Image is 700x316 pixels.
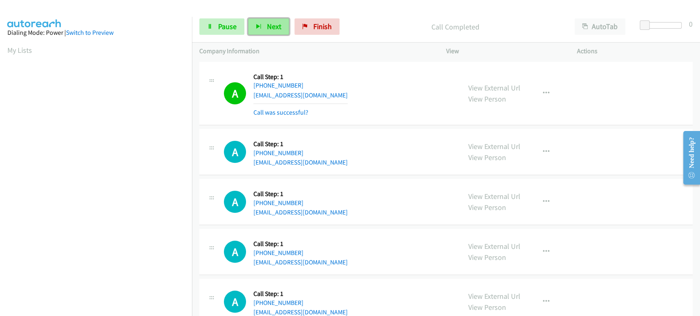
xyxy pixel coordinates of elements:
span: Finish [313,22,332,31]
a: [EMAIL_ADDRESS][DOMAIN_NAME] [253,158,348,166]
a: Pause [199,18,244,35]
a: View Person [468,253,506,262]
h1: A [224,141,246,163]
h5: Call Step: 1 [253,290,348,298]
h1: A [224,291,246,313]
button: Next [248,18,289,35]
a: [EMAIL_ADDRESS][DOMAIN_NAME] [253,308,348,316]
div: Dialing Mode: Power | [7,28,185,38]
p: Call Completed [351,21,560,32]
h1: A [224,82,246,104]
a: View Person [468,203,506,212]
a: [PHONE_NUMBER] [253,299,303,307]
div: The call is yet to be attempted [224,191,246,213]
a: View Person [468,302,506,312]
a: [PHONE_NUMBER] [253,81,303,89]
p: Company Information [199,46,431,56]
a: [EMAIL_ADDRESS][DOMAIN_NAME] [253,258,348,266]
a: [PHONE_NUMBER] [253,149,303,157]
a: Switch to Preview [66,29,114,36]
a: View External Url [468,291,520,301]
a: View External Url [468,142,520,151]
h5: Call Step: 1 [253,73,348,81]
a: [PHONE_NUMBER] [253,249,303,257]
a: [EMAIL_ADDRESS][DOMAIN_NAME] [253,91,348,99]
div: The call is yet to be attempted [224,141,246,163]
div: The call is yet to be attempted [224,241,246,263]
a: View External Url [468,242,520,251]
div: 0 [689,18,693,29]
a: My Lists [7,45,32,55]
a: View External Url [468,83,520,93]
a: View Person [468,94,506,104]
p: View [446,46,562,56]
p: Actions [577,46,693,56]
iframe: Resource Center [677,125,700,190]
span: Next [267,22,281,31]
a: Finish [294,18,340,35]
span: Pause [218,22,237,31]
h5: Call Step: 1 [253,140,348,148]
h1: A [224,241,246,263]
a: [PHONE_NUMBER] [253,199,303,207]
a: View External Url [468,192,520,201]
a: View Person [468,153,506,162]
div: Delay between calls (in seconds) [644,22,682,29]
h1: A [224,191,246,213]
h5: Call Step: 1 [253,240,348,248]
button: AutoTab [575,18,625,35]
a: [EMAIL_ADDRESS][DOMAIN_NAME] [253,208,348,216]
a: Call was successful? [253,108,308,116]
h5: Call Step: 1 [253,190,348,198]
div: The call is yet to be attempted [224,291,246,313]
